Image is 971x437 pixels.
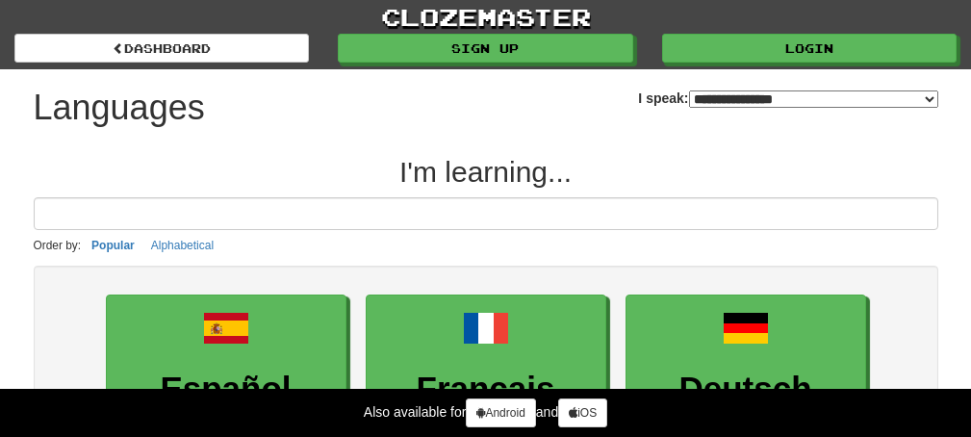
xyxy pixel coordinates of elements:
button: Alphabetical [145,235,219,256]
label: I speak: [638,89,937,108]
a: Android [466,398,535,427]
small: Order by: [34,239,82,252]
h1: Languages [34,89,205,127]
button: Popular [86,235,141,256]
h3: Español [116,371,336,408]
h3: Français [376,371,596,408]
h2: I'm learning... [34,156,938,188]
a: dashboard [14,34,309,63]
a: iOS [558,398,607,427]
a: Login [662,34,957,63]
a: Sign up [338,34,632,63]
select: I speak: [689,90,938,108]
h3: Deutsch [636,371,856,408]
